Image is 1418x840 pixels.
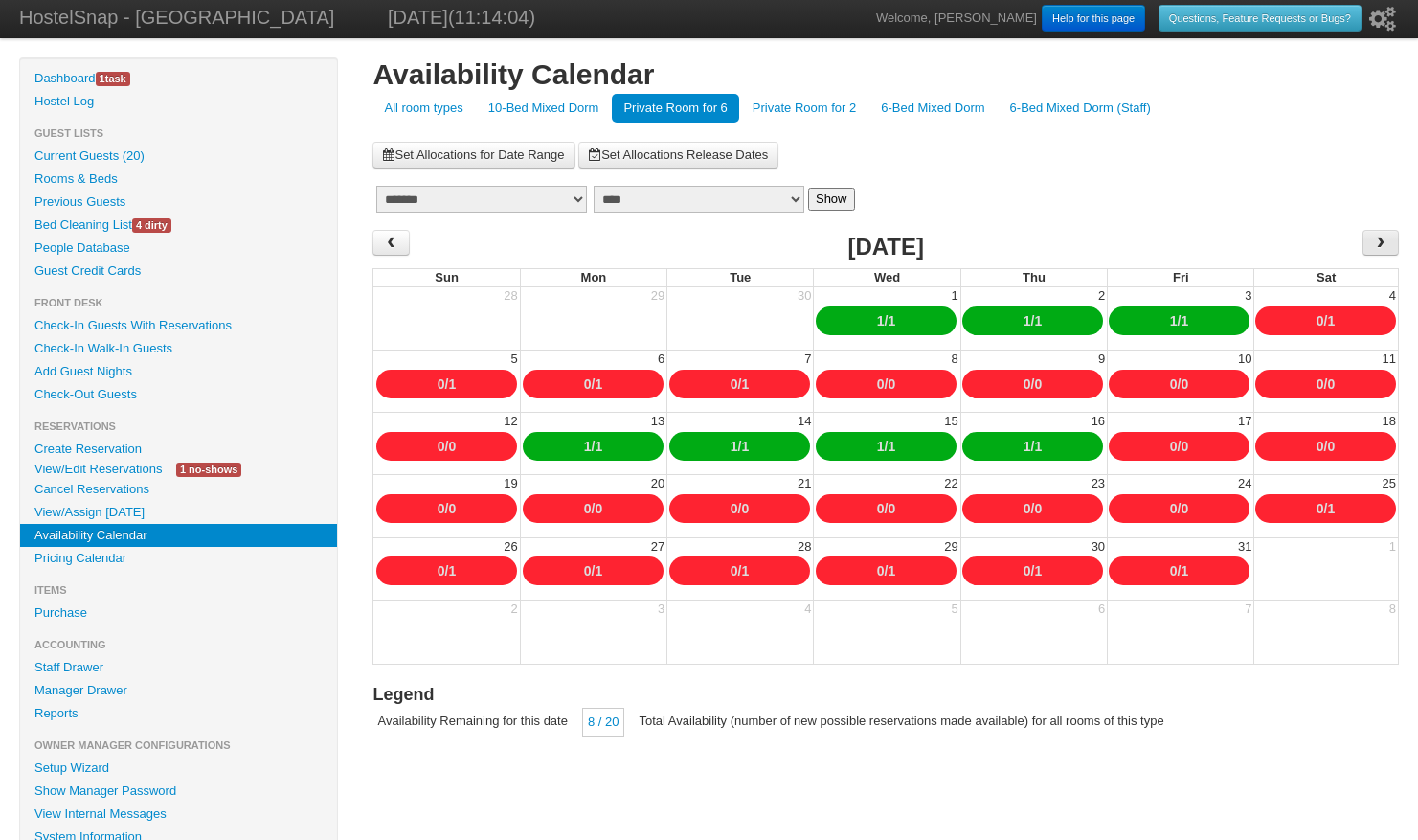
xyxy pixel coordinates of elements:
[20,67,337,90] a: Dashboard1task
[741,376,749,392] a: 1
[520,268,666,287] th: Mon
[1317,439,1324,454] a: 0
[796,538,813,556] div: 28
[1381,475,1398,492] div: 25
[20,702,337,725] a: Reports
[509,351,520,368] div: 5
[1109,306,1249,335] div: /
[796,475,813,492] div: 21
[20,90,337,113] a: Hostel Log
[176,463,241,477] span: 1 no-shows
[669,556,810,585] div: /
[888,313,895,329] a: 1
[20,168,337,191] a: Rooms & Beds
[802,601,813,618] div: 4
[942,538,959,556] div: 29
[1034,313,1042,329] a: 1
[477,94,611,123] a: 10-Bed Mixed Dorm
[595,439,602,454] a: 1
[20,803,337,826] a: View Internal Messages
[816,370,957,398] div: /
[669,432,810,461] div: /
[584,501,592,516] a: 0
[376,556,517,585] div: /
[731,376,738,392] a: 0
[582,708,625,737] div: 8 / 20
[20,237,337,260] a: People Database
[20,633,337,656] li: Accounting
[162,459,256,479] a: 1 no-shows
[816,432,957,461] div: /
[448,501,456,516] a: 0
[1255,370,1396,398] div: /
[1181,501,1188,516] a: 0
[1109,432,1249,461] div: /
[1109,556,1249,585] div: /
[1373,228,1388,257] span: ›
[796,413,813,430] div: 14
[100,73,105,84] span: 1
[584,563,592,579] a: 0
[888,376,895,392] a: 0
[20,145,337,168] a: Current Guests (20)
[1024,376,1031,392] a: 0
[731,563,738,579] a: 0
[741,94,867,123] a: Private Room for 2
[796,287,813,305] div: 30
[869,94,996,123] a: 6-Bed Mixed Dorm
[595,501,602,516] a: 0
[1170,563,1178,579] a: 0
[20,501,337,524] a: View/Assign [DATE]
[523,370,664,398] div: /
[816,556,957,585] div: /
[1090,475,1107,492] div: 23
[595,376,602,392] a: 1
[1034,501,1042,516] a: 0
[877,376,885,392] a: 0
[1024,439,1031,454] a: 1
[448,7,535,28] span: (11:14:04)
[372,268,519,287] th: Sun
[20,547,337,570] a: Pricing Calendar
[448,563,456,579] a: 1
[813,268,959,287] th: Wed
[20,478,337,501] a: Cancel Reservations
[1236,413,1253,430] div: 17
[1170,501,1178,516] a: 0
[502,475,519,492] div: 19
[1090,413,1107,430] div: 16
[372,94,474,123] a: All room types
[950,351,960,368] div: 8
[669,494,810,523] div: /
[816,494,957,523] div: /
[1170,313,1178,329] a: 1
[741,439,749,454] a: 1
[384,228,399,257] span: ‹
[731,439,738,454] a: 1
[847,230,924,264] h2: [DATE]
[20,524,337,547] a: Availability Calendar
[1327,376,1335,392] a: 0
[731,501,738,516] a: 0
[1255,432,1396,461] div: /
[1243,601,1253,618] div: 7
[669,370,810,398] div: /
[634,708,1168,735] div: Total Availability (number of new possible reservations made available) for all rooms of this type
[523,494,664,523] div: /
[523,556,664,585] div: /
[20,757,337,780] a: Setup Wizard
[950,601,960,618] div: 5
[741,501,749,516] a: 0
[372,57,1399,92] h1: Availability Calendar
[1387,538,1398,556] div: 1
[438,376,445,392] a: 0
[509,601,520,618] div: 2
[649,413,666,430] div: 13
[438,501,445,516] a: 0
[376,494,517,523] div: /
[448,376,456,392] a: 1
[584,376,592,392] a: 0
[132,218,171,233] span: 4 dirty
[1170,439,1178,454] a: 0
[372,682,1399,708] h3: Legend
